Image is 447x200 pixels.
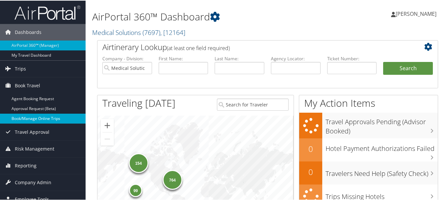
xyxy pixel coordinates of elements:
span: Company Admin [15,174,51,190]
a: Travel Approvals Pending (Advisor Booked) [299,112,438,137]
input: Search for Traveler [217,98,289,110]
div: 764 [163,169,182,189]
a: Medical Solutions [92,27,185,36]
span: (at least one field required) [167,44,230,51]
label: Last Name: [215,55,264,61]
span: Dashboards [15,23,41,40]
button: Search [383,61,433,74]
label: Company - Division: [102,55,152,61]
span: Reporting [15,157,37,173]
label: Agency Locator: [271,55,321,61]
h3: Hotel Payment Authorizations Failed [326,140,438,153]
span: Trips [15,60,26,76]
label: First Name: [159,55,208,61]
span: Travel Approval [15,123,49,140]
button: Zoom in [101,118,114,131]
h3: Travel Approvals Pending (Advisor Booked) [326,113,438,135]
span: , [ 12164 ] [160,27,185,36]
a: 0Hotel Payment Authorizations Failed [299,138,438,161]
a: [PERSON_NAME] [391,3,443,23]
span: [PERSON_NAME] [396,10,436,17]
span: Risk Management [15,140,54,157]
h1: My Action Items [299,96,438,109]
h2: Airtinerary Lookup [102,41,405,52]
h2: 0 [299,143,322,154]
h1: AirPortal 360™ Dashboard [92,9,326,23]
h3: Travelers Need Help (Safety Check) [326,165,438,178]
h1: Traveling [DATE] [102,96,175,109]
img: airportal-logo.png [14,4,80,20]
div: 154 [129,153,148,172]
button: Zoom out [101,132,114,145]
a: 0Travelers Need Help (Safety Check) [299,161,438,184]
div: 99 [129,183,142,196]
span: Book Travel [15,77,40,93]
label: Ticket Number: [327,55,377,61]
span: ( 7697 ) [143,27,160,36]
h2: 0 [299,166,322,177]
